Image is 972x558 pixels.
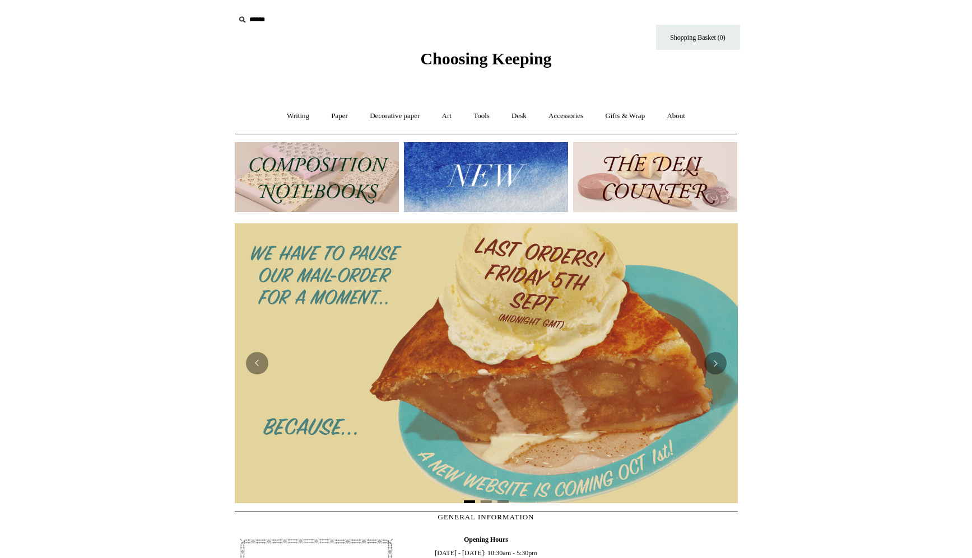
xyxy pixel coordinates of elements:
button: Next [704,352,727,374]
img: 2025 New Website coming soon.png__PID:95e867f5-3b87-426e-97a5-a534fe0a3431 [235,223,738,503]
a: Accessories [538,101,593,131]
img: New.jpg__PID:f73bdf93-380a-4a35-bcfe-7823039498e1 [404,142,568,212]
button: Page 1 [464,500,475,503]
a: About [657,101,695,131]
button: Page 2 [481,500,492,503]
a: Shopping Basket (0) [656,25,740,50]
a: Gifts & Wrap [595,101,655,131]
button: Previous [246,352,268,374]
a: Writing [277,101,319,131]
span: Choosing Keeping [420,49,551,68]
img: 202302 Composition ledgers.jpg__PID:69722ee6-fa44-49dd-a067-31375e5d54ec [235,142,399,212]
a: Choosing Keeping [420,58,551,66]
b: Opening Hours [464,536,508,543]
a: Desk [501,101,537,131]
button: Page 3 [497,500,509,503]
img: The Deli Counter [573,142,737,212]
a: Decorative paper [360,101,430,131]
a: Paper [321,101,358,131]
span: GENERAL INFORMATION [438,513,534,521]
a: Tools [463,101,500,131]
a: Art [432,101,462,131]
